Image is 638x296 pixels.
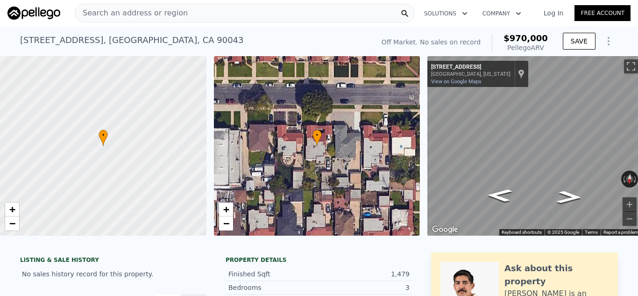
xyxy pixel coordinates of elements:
[624,59,638,73] button: Toggle fullscreen view
[504,262,609,288] div: Ask about this property
[633,171,638,188] button: Rotate clockwise
[625,170,634,188] button: Reset the view
[532,8,574,18] a: Log In
[623,212,637,226] button: Zoom out
[20,34,244,47] div: [STREET_ADDRESS] , [GEOGRAPHIC_DATA] , CA 90043
[319,269,410,279] div: 1,479
[623,197,637,211] button: Zoom in
[431,64,510,71] div: [STREET_ADDRESS]
[476,186,523,205] path: Go East, W 78th Pl
[503,43,548,52] div: Pellego ARV
[382,37,481,47] div: Off Market. No sales on record
[599,32,618,51] button: Show Options
[574,5,631,21] a: Free Account
[219,202,233,217] a: Zoom in
[475,5,529,22] button: Company
[547,230,579,235] span: © 2025 Google
[546,188,593,207] path: Go West, W 78th Pl
[430,224,461,236] img: Google
[5,202,19,217] a: Zoom in
[223,217,229,229] span: −
[223,203,229,215] span: +
[9,203,15,215] span: +
[9,217,15,229] span: −
[99,130,108,146] div: •
[228,283,319,292] div: Bedrooms
[430,224,461,236] a: Open this area in Google Maps (opens a new window)
[503,33,548,43] span: $970,000
[502,229,542,236] button: Keyboard shortcuts
[518,69,525,79] a: Show location on map
[7,7,60,20] img: Pellego
[563,33,595,50] button: SAVE
[75,7,188,19] span: Search an address or region
[431,79,482,85] a: View on Google Maps
[417,5,475,22] button: Solutions
[312,131,322,139] span: •
[621,171,626,188] button: Rotate counterclockwise
[20,256,207,266] div: LISTING & SALE HISTORY
[99,131,108,139] span: •
[431,71,510,77] div: [GEOGRAPHIC_DATA], [US_STATE]
[228,269,319,279] div: Finished Sqft
[5,217,19,231] a: Zoom out
[219,217,233,231] a: Zoom out
[585,230,598,235] a: Terms (opens in new tab)
[226,256,412,264] div: Property details
[319,283,410,292] div: 3
[20,266,207,282] div: No sales history record for this property.
[312,130,322,146] div: •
